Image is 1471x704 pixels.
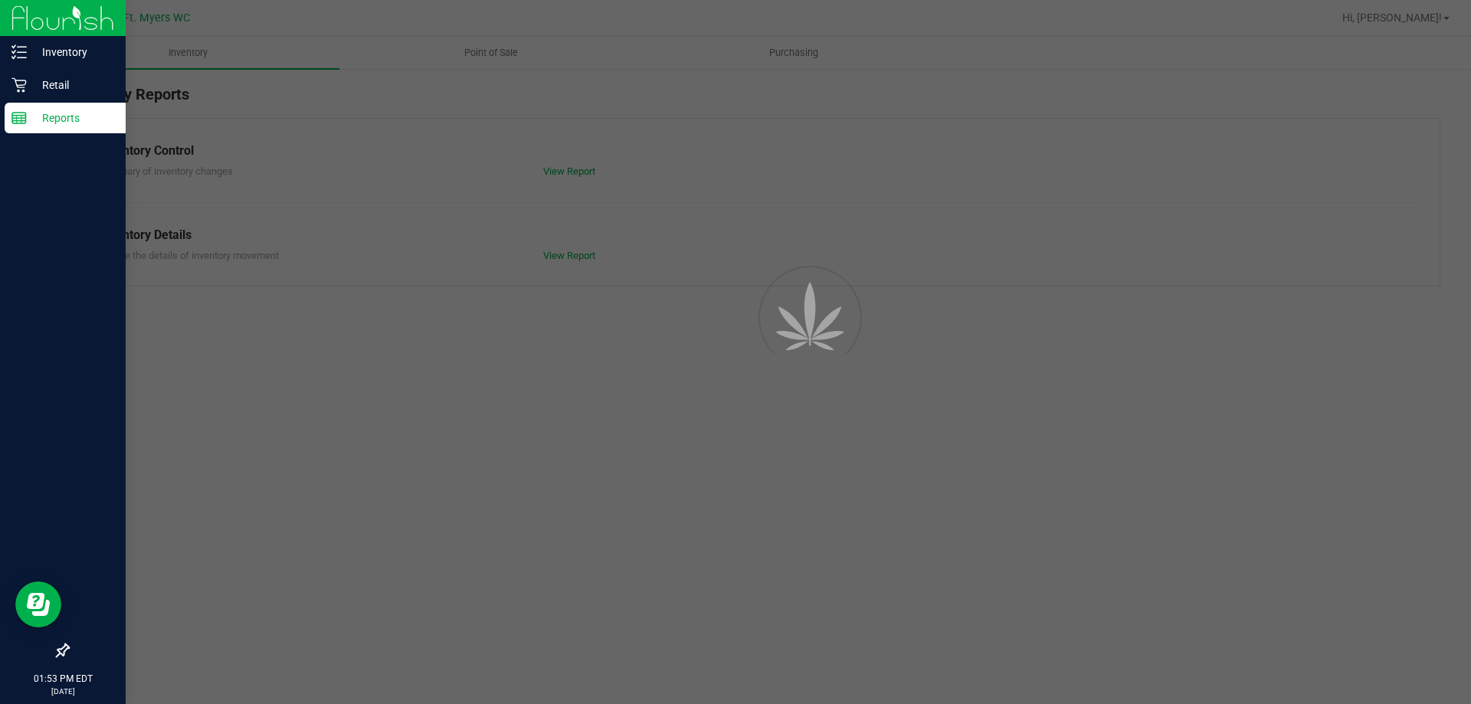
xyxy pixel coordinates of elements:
[7,672,119,686] p: 01:53 PM EDT
[7,686,119,697] p: [DATE]
[11,44,27,60] inline-svg: Inventory
[27,76,119,94] p: Retail
[15,581,61,627] iframe: Resource center
[11,77,27,93] inline-svg: Retail
[27,109,119,127] p: Reports
[11,110,27,126] inline-svg: Reports
[27,43,119,61] p: Inventory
